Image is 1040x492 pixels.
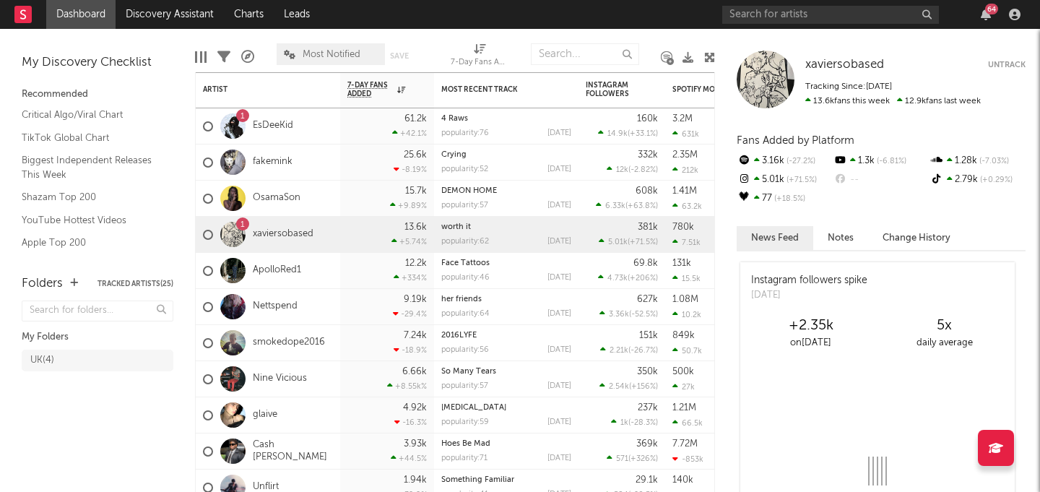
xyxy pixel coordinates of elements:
div: 140k [672,475,693,485]
div: ( ) [607,454,658,463]
span: 12k [616,166,628,174]
a: her friends [441,295,482,303]
div: 15.5k [672,274,701,283]
div: [DATE] [547,274,571,282]
div: 1.94k [404,475,427,485]
span: +33.1 % [630,130,656,138]
div: Most Recent Track [441,85,550,94]
div: popularity: 76 [441,129,489,137]
span: 12.9k fans last week [805,97,981,105]
div: Spotify Monthly Listeners [672,85,781,94]
div: 1.21M [672,403,696,413]
div: +42.1 % [392,129,427,138]
div: 160k [637,114,658,124]
div: 2016LYFE [441,332,571,340]
div: +9.89 % [390,201,427,210]
span: 2.54k [609,383,629,391]
span: -52.5 % [631,311,656,319]
span: -27.2 % [784,157,815,165]
div: 332k [638,150,658,160]
div: ( ) [599,381,658,391]
span: +71.5 % [784,176,817,184]
div: Crying [441,151,571,159]
button: Change History [868,226,965,250]
div: ( ) [611,418,658,427]
div: -8.19 % [394,165,427,174]
button: Save [390,52,409,60]
div: 1.08M [672,295,698,304]
div: popularity: 56 [441,346,489,354]
div: Artist [203,85,311,94]
div: -16.3 % [394,418,427,427]
div: 7-Day Fans Added (7-Day Fans Added) [451,36,508,78]
div: 61.2k [404,114,427,124]
div: popularity: 57 [441,382,488,390]
div: My Discovery Checklist [22,54,173,72]
a: YouTube Hottest Videos [22,212,159,228]
span: Tracking Since: [DATE] [805,82,892,91]
div: 1.3k [833,152,929,171]
div: 237k [638,403,658,413]
div: 631k [672,129,699,139]
div: A&R Pipeline [241,36,254,78]
a: Apple Top 200 [22,235,159,251]
div: 350k [637,367,658,376]
span: 5.01k [608,238,628,246]
a: Face Tattoos [441,259,490,267]
a: Nettspend [253,301,298,313]
div: 5.01k [737,171,833,189]
div: 3.16k [737,152,833,171]
div: 10.2k [672,310,701,319]
a: smokedope2016 [253,337,325,349]
div: 849k [672,331,695,340]
span: +156 % [631,383,656,391]
a: EsDeeKid [253,120,293,132]
div: 627k [637,295,658,304]
div: [DATE] [547,129,571,137]
span: 14.9k [607,130,628,138]
span: 1k [620,419,628,427]
div: ( ) [607,165,658,174]
div: Modafinil [441,404,571,412]
div: popularity: 71 [441,454,487,462]
div: Instagram Followers [586,81,636,98]
input: Search for folders... [22,301,173,321]
span: xaviersobased [805,59,884,71]
div: +5.74 % [391,237,427,246]
div: popularity: 57 [441,202,488,210]
span: Most Notified [303,50,360,59]
div: -853k [672,454,703,464]
div: 369k [636,439,658,449]
span: -2.82 % [630,166,656,174]
div: [DATE] [547,165,571,173]
span: 2.21k [610,347,628,355]
span: +206 % [630,275,656,282]
div: [DATE] [547,418,571,426]
div: 780k [672,223,694,232]
div: 608k [636,186,658,196]
div: 13.6k [404,223,427,232]
div: 69.8k [633,259,658,268]
span: -7.03 % [977,157,1009,165]
div: popularity: 62 [441,238,489,246]
a: Crying [441,151,467,159]
div: 12.2k [405,259,427,268]
div: ( ) [600,345,658,355]
div: 7.72M [672,439,698,449]
div: popularity: 52 [441,165,488,173]
a: So Many Tears [441,368,496,376]
a: worth it [441,223,471,231]
a: Nine Vicious [253,373,307,385]
span: 6.33k [605,202,625,210]
a: 4 Raws [441,115,468,123]
div: [DATE] [547,202,571,210]
input: Search for artists [722,6,939,24]
div: popularity: 64 [441,310,490,318]
div: So Many Tears [441,368,571,376]
div: [DATE] [547,346,571,354]
button: Notes [813,226,868,250]
span: 13.6k fans this week [805,97,890,105]
div: Edit Columns [195,36,207,78]
div: 1.41M [672,186,697,196]
div: [DATE] [547,238,571,246]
